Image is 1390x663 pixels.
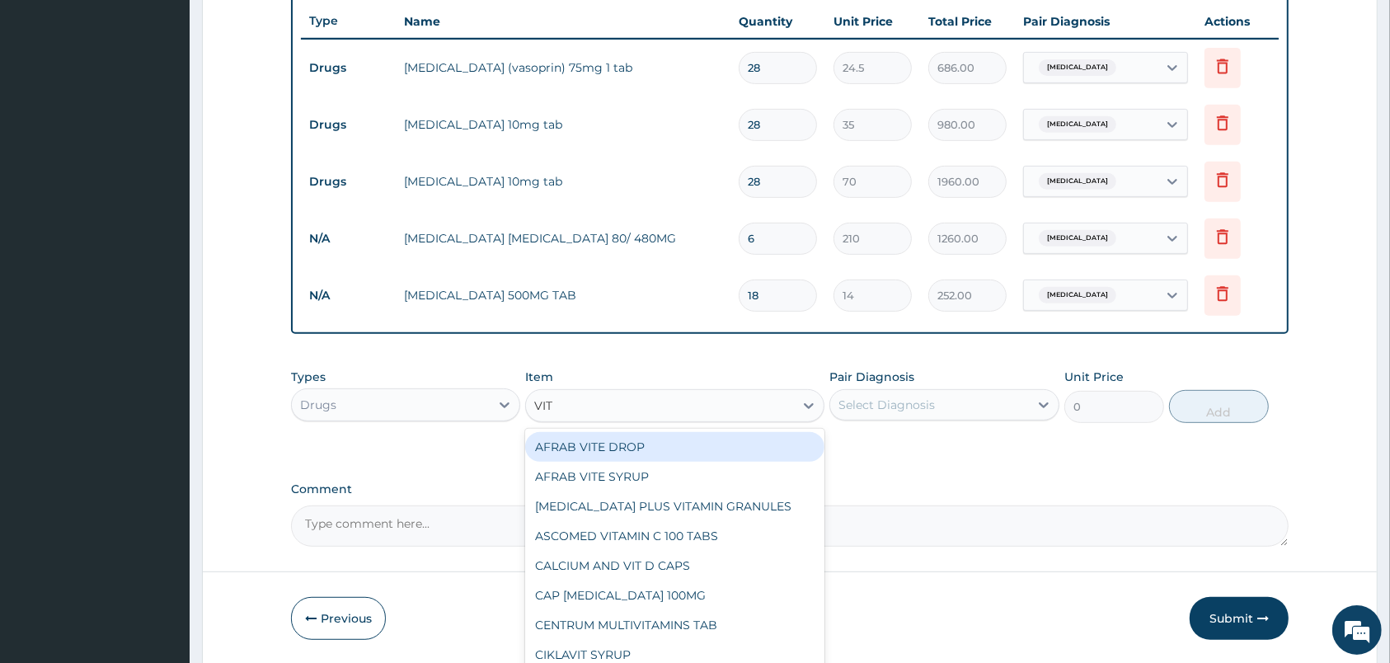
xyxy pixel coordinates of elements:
td: [MEDICAL_DATA] 10mg tab [396,165,730,198]
span: [MEDICAL_DATA] [1039,173,1116,190]
td: Drugs [301,53,396,83]
td: Drugs [301,110,396,140]
label: Unit Price [1064,369,1124,385]
span: We're online! [96,208,228,374]
button: Previous [291,597,386,640]
div: Select Diagnosis [838,397,935,413]
td: N/A [301,280,396,311]
td: [MEDICAL_DATA] (vasoprin) 75mg 1 tab [396,51,730,84]
th: Pair Diagnosis [1015,5,1196,38]
div: Chat with us now [86,92,277,114]
label: Types [291,370,326,384]
td: [MEDICAL_DATA] 10mg tab [396,108,730,141]
div: CALCIUM AND VIT D CAPS [525,551,824,581]
th: Name [396,5,730,38]
td: Drugs [301,167,396,197]
td: N/A [301,223,396,254]
label: Item [525,369,553,385]
div: ASCOMED VITAMIN C 100 TABS [525,521,824,551]
div: AFRAB VITE SYRUP [525,462,824,491]
div: AFRAB VITE DROP [525,432,824,462]
th: Quantity [730,5,825,38]
div: Drugs [300,397,336,413]
th: Type [301,6,396,36]
th: Total Price [920,5,1015,38]
div: [MEDICAL_DATA] PLUS VITAMIN GRANULES [525,491,824,521]
div: CENTRUM MULTIVITAMINS TAB [525,610,824,640]
th: Actions [1196,5,1279,38]
span: [MEDICAL_DATA] [1039,59,1116,76]
td: [MEDICAL_DATA] 500MG TAB [396,279,730,312]
label: Pair Diagnosis [829,369,914,385]
button: Submit [1190,597,1289,640]
div: CAP [MEDICAL_DATA] 100MG [525,581,824,610]
th: Unit Price [825,5,920,38]
span: [MEDICAL_DATA] [1039,287,1116,303]
span: [MEDICAL_DATA] [1039,230,1116,247]
img: d_794563401_company_1708531726252_794563401 [31,82,67,124]
textarea: Type your message and hit 'Enter' [8,450,314,508]
td: [MEDICAL_DATA] [MEDICAL_DATA] 80/ 480MG [396,222,730,255]
button: Add [1169,390,1269,423]
div: Minimize live chat window [270,8,310,48]
span: [MEDICAL_DATA] [1039,116,1116,133]
label: Comment [291,482,1289,496]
